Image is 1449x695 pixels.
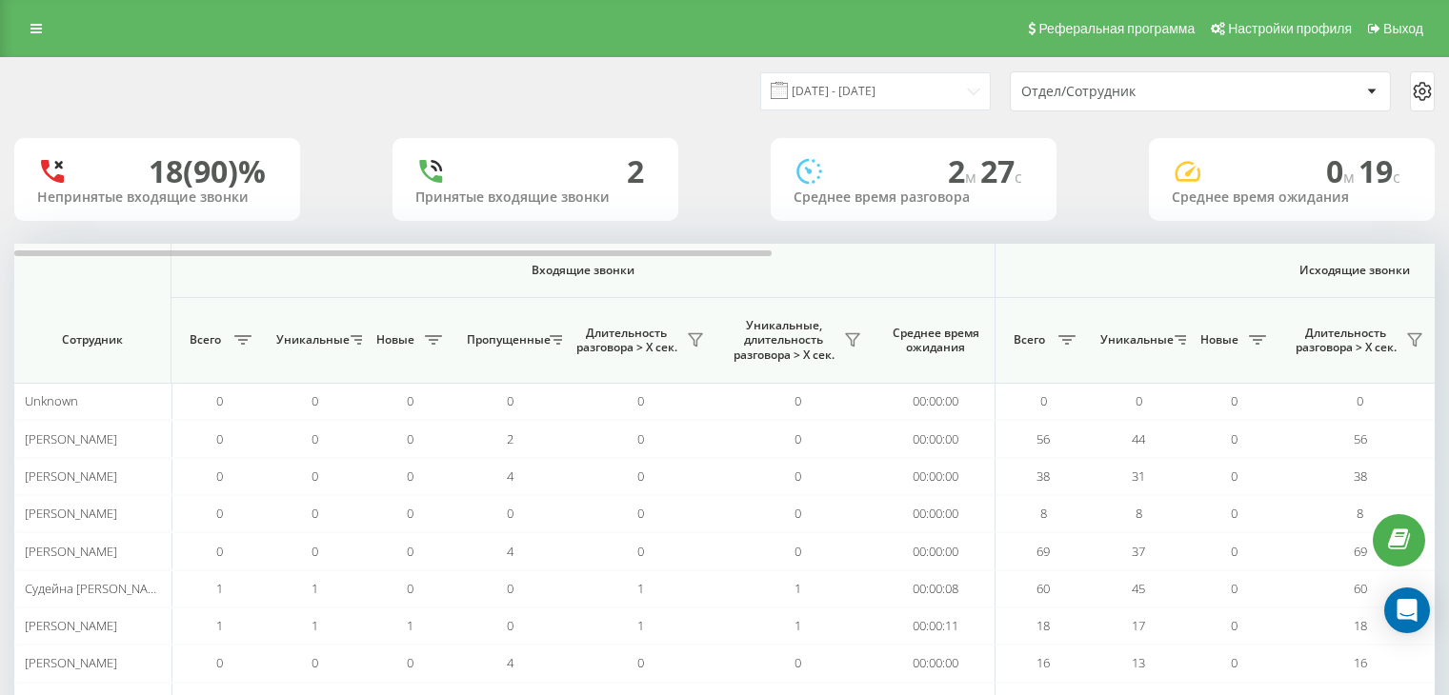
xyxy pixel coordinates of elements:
span: 38 [1036,467,1050,485]
span: 0 [637,392,644,409]
span: 0 [216,543,223,560]
td: 00:00:00 [876,458,996,495]
span: 0 [795,467,801,485]
td: 00:00:00 [876,645,996,682]
span: 0 [1357,392,1363,409]
span: 16 [1036,654,1050,671]
span: Новые [1196,332,1243,347]
span: 17 [1132,617,1145,634]
span: 0 [312,467,318,485]
span: Уникальные [276,332,345,347]
span: 1 [312,617,318,634]
span: Новые [372,332,419,347]
span: 27 [980,150,1022,191]
span: 8 [1136,505,1142,522]
span: 0 [216,654,223,671]
span: 1 [795,580,801,597]
span: 0 [637,430,644,447]
div: 18 (90)% [149,153,266,189]
span: 60 [1036,580,1050,597]
td: 00:00:08 [876,570,996,607]
td: 00:00:11 [876,607,996,645]
span: 4 [507,654,513,671]
span: Уникальные [1100,332,1169,347]
span: 0 [216,430,223,447]
span: 60 [1354,580,1367,597]
span: 44 [1132,430,1145,447]
span: 1 [312,580,318,597]
span: 2 [507,430,513,447]
span: 31 [1132,467,1145,485]
span: 0 [407,543,413,560]
span: 1 [216,580,223,597]
span: 0 [1231,617,1238,634]
span: 0 [507,580,513,597]
span: м [1343,167,1358,188]
span: 0 [795,392,801,409]
span: 38 [1354,467,1367,485]
span: 56 [1036,430,1050,447]
span: 0 [507,617,513,634]
span: [PERSON_NAME] [25,467,117,485]
td: 00:00:00 [876,420,996,457]
span: 13 [1132,654,1145,671]
span: 0 [1231,654,1238,671]
span: Пропущенные [467,332,544,347]
span: 0 [637,543,644,560]
span: 0 [1231,580,1238,597]
span: 1 [407,617,413,634]
span: [PERSON_NAME] [25,543,117,560]
span: 0 [312,430,318,447]
span: 0 [637,505,644,522]
span: 0 [407,654,413,671]
span: 8 [1357,505,1363,522]
td: 00:00:00 [876,495,996,532]
span: 0 [637,654,644,671]
span: 0 [216,467,223,485]
span: 0 [1040,392,1047,409]
span: 37 [1132,543,1145,560]
span: Unknown [25,392,78,409]
span: Настройки профиля [1228,21,1352,36]
div: Среднее время ожидания [1172,189,1412,206]
span: Всего [1005,332,1053,347]
span: Уникальные, длительность разговора > Х сек. [729,318,838,363]
span: 1 [795,617,801,634]
span: [PERSON_NAME] [25,617,117,634]
span: 0 [407,430,413,447]
span: 18 [1036,617,1050,634]
span: 0 [795,654,801,671]
span: 0 [407,505,413,522]
div: Отдел/Сотрудник [1021,84,1249,100]
span: Сотрудник [30,332,154,347]
span: 69 [1036,543,1050,560]
span: 0 [507,505,513,522]
span: 4 [507,543,513,560]
span: 0 [1231,505,1238,522]
span: 0 [312,654,318,671]
span: Входящие звонки [221,263,945,278]
span: 16 [1354,654,1367,671]
span: 8 [1040,505,1047,522]
div: Среднее время разговора [794,189,1034,206]
div: 2 [627,153,644,189]
span: 0 [1231,467,1238,485]
span: 4 [507,467,513,485]
span: Длительность разговора > Х сек. [1291,326,1400,355]
div: Принятые входящие звонки [415,189,655,206]
span: Среднее время ожидания [891,326,980,355]
span: 0 [1231,430,1238,447]
span: 0 [216,505,223,522]
span: 0 [795,505,801,522]
span: м [965,167,980,188]
span: Выход [1383,21,1423,36]
span: 18 [1354,617,1367,634]
span: 1 [637,580,644,597]
span: [PERSON_NAME] [25,505,117,522]
span: 0 [507,392,513,409]
span: c [1015,167,1022,188]
span: 1 [637,617,644,634]
span: 0 [795,430,801,447]
td: 00:00:00 [876,532,996,569]
span: [PERSON_NAME] [25,654,117,671]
